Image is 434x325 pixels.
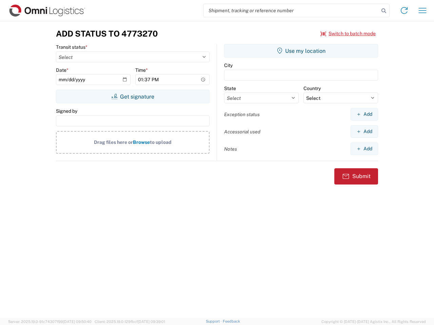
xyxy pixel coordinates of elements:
[223,319,240,323] a: Feedback
[334,168,378,185] button: Submit
[94,139,133,145] span: Drag files here or
[351,125,378,138] button: Add
[150,139,172,145] span: to upload
[56,44,87,50] label: Transit status
[95,320,165,324] span: Client: 2025.19.0-129fbcf
[321,319,426,325] span: Copyright © [DATE]-[DATE] Agistix Inc., All Rights Reserved
[56,29,158,39] h3: Add Status to 4773270
[320,28,376,39] button: Switch to batch mode
[8,320,92,324] span: Server: 2025.19.0-91c74307f99
[351,143,378,155] button: Add
[224,111,260,117] label: Exception status
[138,320,165,324] span: [DATE] 09:39:01
[224,129,260,135] label: Accessorial used
[224,85,236,91] label: State
[206,319,223,323] a: Support
[224,44,378,58] button: Use my location
[56,67,68,73] label: Date
[203,4,379,17] input: Shipment, tracking or reference number
[56,90,210,103] button: Get signature
[56,108,77,114] label: Signed by
[135,67,148,73] label: Time
[63,320,92,324] span: [DATE] 09:50:40
[303,85,321,91] label: Country
[224,62,233,68] label: City
[351,108,378,121] button: Add
[133,139,150,145] span: Browse
[224,146,237,152] label: Notes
